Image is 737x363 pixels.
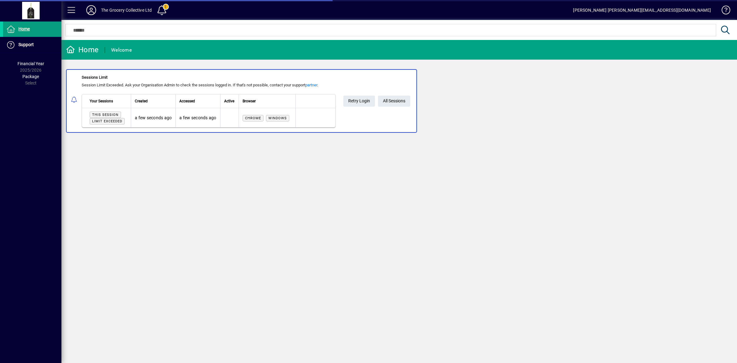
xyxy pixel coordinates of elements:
[22,74,39,79] span: Package
[348,96,370,106] span: Retry Login
[81,5,101,16] button: Profile
[343,96,375,107] button: Retry Login
[90,98,113,105] span: Your Sessions
[3,37,61,53] a: Support
[243,98,256,105] span: Browser
[18,26,30,31] span: Home
[92,119,122,123] span: Limit exceeded
[573,5,711,15] div: [PERSON_NAME] [PERSON_NAME][EMAIL_ADDRESS][DOMAIN_NAME]
[92,113,119,117] span: This session
[82,82,336,88] div: Session Limit Exceeded. Ask your Organisation Admin to check the sessions logged in. If that's no...
[131,108,175,127] td: a few seconds ago
[82,74,336,81] div: Sessions Limit
[717,1,729,21] a: Knowledge Base
[268,116,287,120] span: Windows
[245,116,261,120] span: Chrome
[135,98,148,105] span: Created
[101,5,152,15] div: The Grocery Collective Ltd
[224,98,234,105] span: Active
[383,96,405,106] span: All Sessions
[378,96,410,107] a: All Sessions
[111,45,132,55] div: Welcome
[179,98,195,105] span: Accessed
[61,69,737,133] app-alert-notification-menu-item: Sessions Limit
[175,108,220,127] td: a few seconds ago
[18,61,44,66] span: Financial Year
[305,83,317,87] a: partner
[66,45,99,55] div: Home
[18,42,34,47] span: Support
